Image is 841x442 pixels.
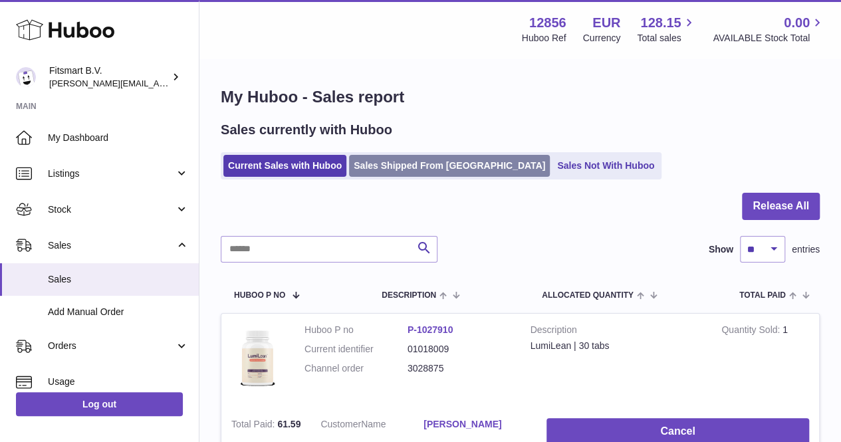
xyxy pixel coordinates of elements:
[49,64,169,90] div: Fitsmart B.V.
[277,419,300,429] span: 61.59
[223,155,346,177] a: Current Sales with Huboo
[713,14,825,45] a: 0.00 AVAILABLE Stock Total
[711,314,819,408] td: 1
[349,155,550,177] a: Sales Shipped From [GEOGRAPHIC_DATA]
[234,291,285,300] span: Huboo P no
[48,132,189,144] span: My Dashboard
[721,324,782,338] strong: Quantity Sold
[221,86,820,108] h1: My Huboo - Sales report
[709,243,733,256] label: Show
[231,324,285,395] img: 1736787917.png
[48,340,175,352] span: Orders
[552,155,659,177] a: Sales Not With Huboo
[529,14,566,32] strong: 12856
[713,32,825,45] span: AVAILABLE Stock Total
[304,362,408,375] dt: Channel order
[16,392,183,416] a: Log out
[522,32,566,45] div: Huboo Ref
[408,324,453,335] a: P-1027910
[583,32,621,45] div: Currency
[637,14,696,45] a: 128.15 Total sales
[320,418,423,434] dt: Name
[408,343,511,356] dd: 01018009
[408,362,511,375] dd: 3028875
[592,14,620,32] strong: EUR
[320,419,361,429] span: Customer
[231,419,277,433] strong: Total Paid
[48,203,175,216] span: Stock
[48,306,189,318] span: Add Manual Order
[48,273,189,286] span: Sales
[637,32,696,45] span: Total sales
[49,78,267,88] span: [PERSON_NAME][EMAIL_ADDRESS][DOMAIN_NAME]
[48,239,175,252] span: Sales
[48,167,175,180] span: Listings
[423,418,527,431] a: [PERSON_NAME]
[221,121,392,139] h2: Sales currently with Huboo
[542,291,634,300] span: ALLOCATED Quantity
[304,324,408,336] dt: Huboo P no
[48,376,189,388] span: Usage
[784,14,810,32] span: 0.00
[739,291,786,300] span: Total paid
[382,291,436,300] span: Description
[640,14,681,32] span: 128.15
[792,243,820,256] span: entries
[16,67,36,87] img: jonathan@leaderoo.com
[304,343,408,356] dt: Current identifier
[531,340,702,352] div: LumiLean | 30 tabs
[742,193,820,220] button: Release All
[531,324,702,340] strong: Description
